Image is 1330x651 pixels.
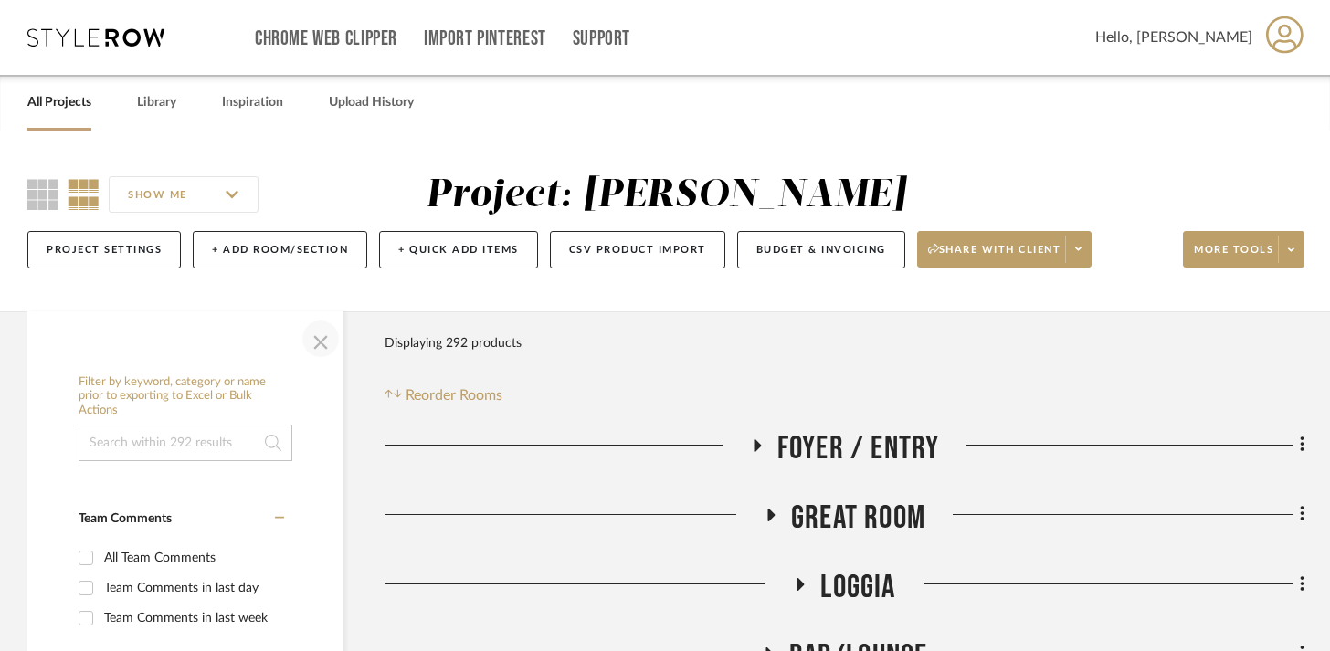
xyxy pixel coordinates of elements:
[424,31,546,47] a: Import Pinterest
[573,31,630,47] a: Support
[137,90,176,115] a: Library
[737,231,905,268] button: Budget & Invoicing
[385,384,502,406] button: Reorder Rooms
[27,231,181,268] button: Project Settings
[1095,26,1252,48] span: Hello, [PERSON_NAME]
[27,90,91,115] a: All Projects
[79,375,292,418] h6: Filter by keyword, category or name prior to exporting to Excel or Bulk Actions
[791,499,925,538] span: Great Room
[79,425,292,461] input: Search within 292 results
[385,325,522,362] div: Displaying 292 products
[550,231,725,268] button: CSV Product Import
[928,243,1061,270] span: Share with client
[222,90,283,115] a: Inspiration
[104,604,280,633] div: Team Comments in last week
[777,429,940,468] span: Foyer / Entry
[1194,243,1273,270] span: More tools
[104,573,280,603] div: Team Comments in last day
[820,568,895,607] span: Loggia
[255,31,397,47] a: Chrome Web Clipper
[406,384,502,406] span: Reorder Rooms
[104,543,280,572] div: All Team Comments
[329,90,414,115] a: Upload History
[79,512,172,525] span: Team Comments
[917,231,1092,268] button: Share with client
[379,231,538,268] button: + Quick Add Items
[302,320,339,357] button: Close
[1183,231,1304,268] button: More tools
[193,231,367,268] button: + Add Room/Section
[426,176,906,215] div: Project: [PERSON_NAME]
